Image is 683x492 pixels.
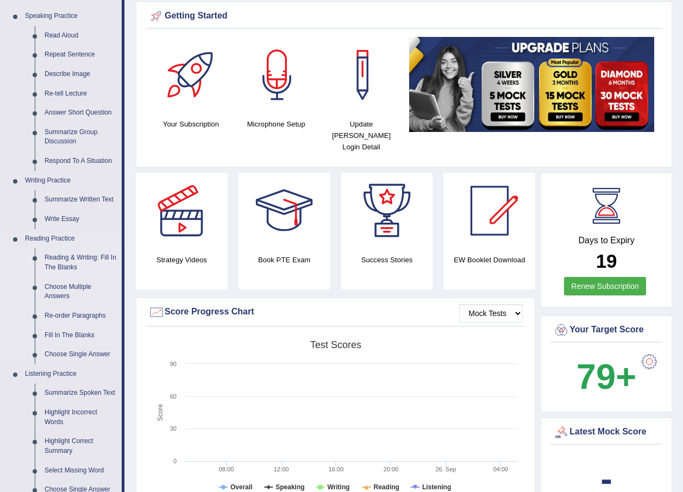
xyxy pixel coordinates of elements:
[40,383,122,403] a: Summarize Spoken Text
[40,277,122,306] a: Choose Multiple Answers
[239,254,330,266] h4: Book PTE Exam
[40,45,122,65] a: Repeat Sentence
[20,229,122,249] a: Reading Practice
[409,37,654,131] img: small5.jpg
[40,403,122,432] a: Highlight Incorrect Words
[40,190,122,210] a: Summarize Written Text
[40,152,122,171] a: Respond To A Situation
[422,483,451,491] tspan: Listening
[148,304,523,320] div: Score Progress Chart
[239,118,314,130] h4: Microphone Setup
[136,254,228,266] h4: Strategy Videos
[274,466,289,472] text: 12:00
[384,466,399,472] text: 20:00
[170,361,177,367] text: 90
[553,236,660,245] h4: Days to Expiry
[170,425,177,432] text: 30
[40,345,122,364] a: Choose Single Answer
[324,118,399,153] h4: Update [PERSON_NAME] Login Detail
[156,404,164,421] tspan: Score
[173,458,177,464] text: 0
[329,466,344,472] text: 16:00
[436,466,456,472] tspan: 26. Sep
[40,210,122,229] a: Write Essay
[40,65,122,84] a: Describe Image
[327,483,349,491] tspan: Writing
[553,322,660,338] div: Your Target Score
[40,461,122,481] a: Select Missing Word
[148,8,660,24] div: Getting Started
[553,424,660,440] div: Latest Mock Score
[40,432,122,461] a: Highlight Correct Summary
[40,103,122,123] a: Answer Short Question
[40,306,122,326] a: Re-order Paragraphs
[341,254,433,266] h4: Success Stories
[275,483,304,491] tspan: Speaking
[20,7,122,26] a: Speaking Practice
[374,483,399,491] tspan: Reading
[230,483,253,491] tspan: Overall
[20,171,122,191] a: Writing Practice
[154,118,228,130] h4: Your Subscription
[40,248,122,277] a: Reading & Writing: Fill In The Blanks
[170,393,177,400] text: 60
[577,357,636,396] b: 79+
[20,364,122,384] a: Listening Practice
[310,339,361,350] tspan: Test scores
[443,254,535,266] h4: EW Booklet Download
[40,26,122,46] a: Read Aloud
[564,277,646,295] a: Renew Subscription
[493,466,509,472] text: 04:00
[219,466,234,472] text: 08:00
[40,326,122,345] a: Fill In The Blanks
[40,123,122,152] a: Summarize Group Discussion
[596,250,617,272] b: 19
[40,84,122,104] a: Re-tell Lecture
